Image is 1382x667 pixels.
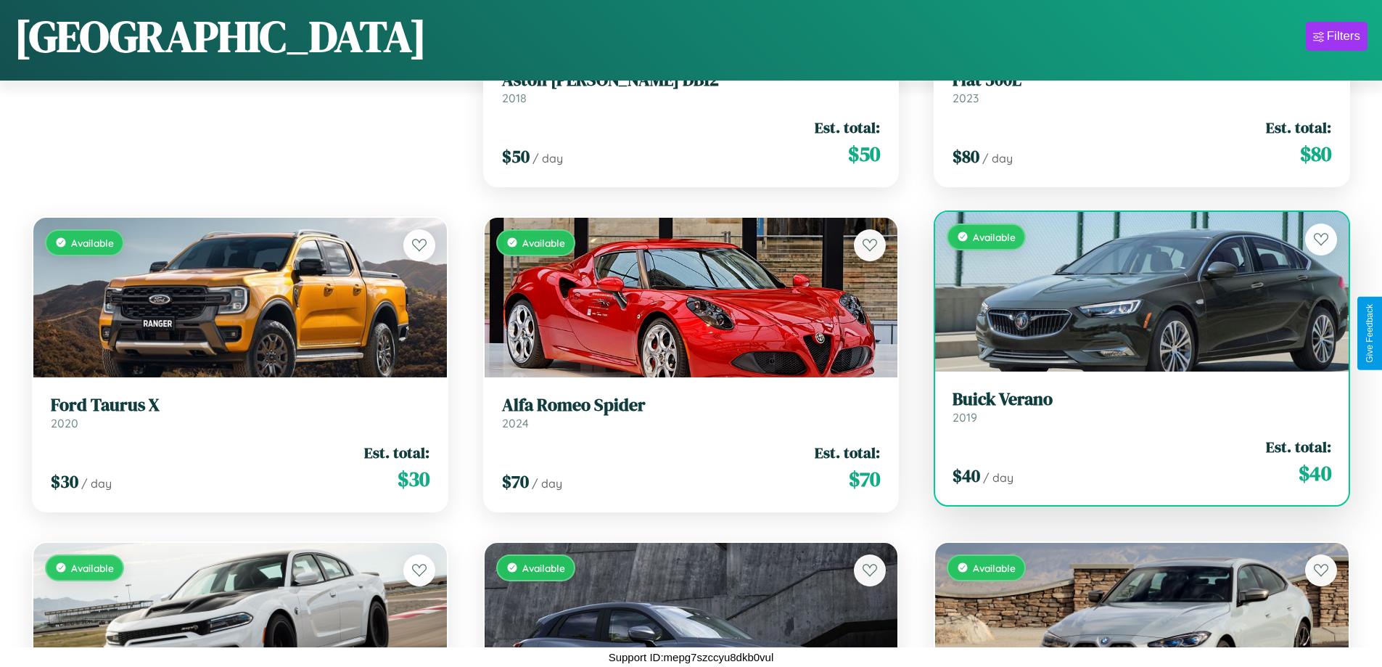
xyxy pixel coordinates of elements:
[1266,117,1331,138] span: Est. total:
[502,70,881,91] h3: Aston [PERSON_NAME] DB12
[953,389,1331,410] h3: Buick Verano
[849,465,880,494] span: $ 70
[532,151,563,165] span: / day
[983,470,1013,485] span: / day
[953,144,979,168] span: $ 80
[815,442,880,463] span: Est. total:
[815,117,880,138] span: Est. total:
[15,7,427,66] h1: [GEOGRAPHIC_DATA]
[522,562,565,574] span: Available
[973,231,1016,243] span: Available
[848,139,880,168] span: $ 50
[953,70,1331,105] a: Fiat 500L2023
[502,470,529,494] span: $ 70
[522,237,565,249] span: Available
[1306,22,1367,51] button: Filters
[1365,304,1375,363] div: Give Feedback
[502,70,881,105] a: Aston [PERSON_NAME] DB122018
[1299,459,1331,488] span: $ 40
[953,91,979,105] span: 2023
[71,562,114,574] span: Available
[502,416,529,430] span: 2024
[1300,139,1331,168] span: $ 80
[1327,29,1360,44] div: Filters
[51,395,429,416] h3: Ford Taurus X
[532,476,562,491] span: / day
[502,144,530,168] span: $ 50
[502,91,527,105] span: 2018
[973,562,1016,574] span: Available
[502,395,881,416] h3: Alfa Romeo Spider
[982,151,1013,165] span: / day
[953,410,977,425] span: 2019
[609,647,774,667] p: Support ID: mepg7szccyu8dkb0vul
[953,70,1331,91] h3: Fiat 500L
[71,237,114,249] span: Available
[81,476,112,491] span: / day
[1266,436,1331,457] span: Est. total:
[51,416,78,430] span: 2020
[364,442,429,463] span: Est. total:
[51,470,78,494] span: $ 30
[953,389,1331,425] a: Buick Verano2019
[502,395,881,430] a: Alfa Romeo Spider2024
[398,465,429,494] span: $ 30
[953,464,980,488] span: $ 40
[51,395,429,430] a: Ford Taurus X2020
